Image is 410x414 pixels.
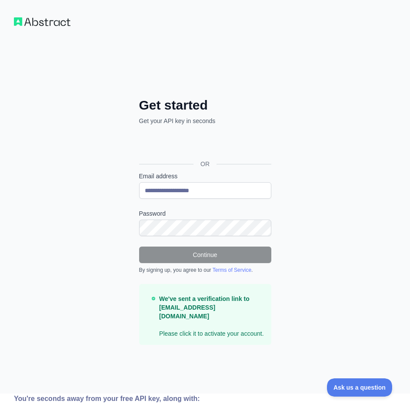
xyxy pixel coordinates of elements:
div: You're seconds away from your free API key, along with: [14,394,281,404]
h2: Get started [139,97,271,113]
iframe: Toggle Customer Support [327,378,393,397]
div: By signing up, you agree to our . [139,267,271,274]
strong: We've sent a verification link to [EMAIL_ADDRESS][DOMAIN_NAME] [159,295,250,320]
span: OR [193,160,217,168]
img: Workflow [14,17,70,26]
p: Get your API key in seconds [139,117,271,125]
label: Password [139,209,271,218]
a: Terms of Service [213,267,251,273]
label: Email address [139,172,271,180]
button: Continue [139,247,271,263]
p: Please click it to activate your account. [159,294,264,338]
iframe: Sign in with Google Button [135,135,274,154]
